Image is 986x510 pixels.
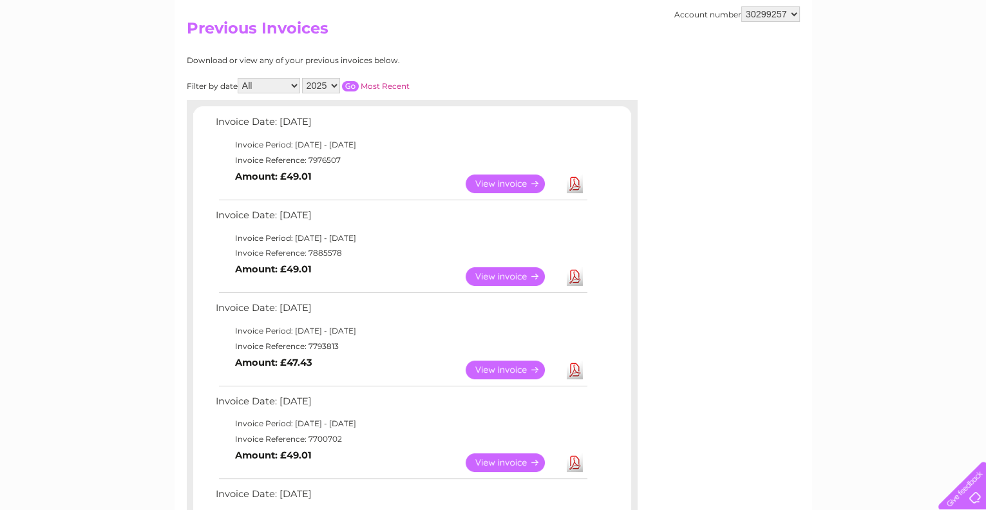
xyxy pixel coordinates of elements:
[213,231,589,246] td: Invoice Period: [DATE] - [DATE]
[235,357,312,368] b: Amount: £47.43
[213,299,589,323] td: Invoice Date: [DATE]
[943,55,974,64] a: Log out
[189,7,798,62] div: Clear Business is a trading name of Verastar Limited (registered in [GEOGRAPHIC_DATA] No. 3667643...
[466,361,560,379] a: View
[466,175,560,193] a: View
[213,153,589,168] td: Invoice Reference: 7976507
[466,267,560,286] a: View
[235,449,312,461] b: Amount: £49.01
[567,361,583,379] a: Download
[187,19,800,44] h2: Previous Invoices
[466,453,560,472] a: View
[213,393,589,417] td: Invoice Date: [DATE]
[792,55,820,64] a: Energy
[35,33,100,73] img: logo.png
[213,323,589,339] td: Invoice Period: [DATE] - [DATE]
[874,55,893,64] a: Blog
[187,78,525,93] div: Filter by date
[235,263,312,275] b: Amount: £49.01
[235,171,312,182] b: Amount: £49.01
[213,486,589,509] td: Invoice Date: [DATE]
[213,207,589,231] td: Invoice Date: [DATE]
[567,175,583,193] a: Download
[828,55,866,64] a: Telecoms
[213,137,589,153] td: Invoice Period: [DATE] - [DATE]
[743,6,832,23] a: 0333 014 3131
[361,81,410,91] a: Most Recent
[759,55,784,64] a: Water
[213,339,589,354] td: Invoice Reference: 7793813
[213,113,589,137] td: Invoice Date: [DATE]
[567,267,583,286] a: Download
[674,6,800,22] div: Account number
[900,55,932,64] a: Contact
[187,56,525,65] div: Download or view any of your previous invoices below.
[567,453,583,472] a: Download
[213,431,589,447] td: Invoice Reference: 7700702
[213,245,589,261] td: Invoice Reference: 7885578
[213,416,589,431] td: Invoice Period: [DATE] - [DATE]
